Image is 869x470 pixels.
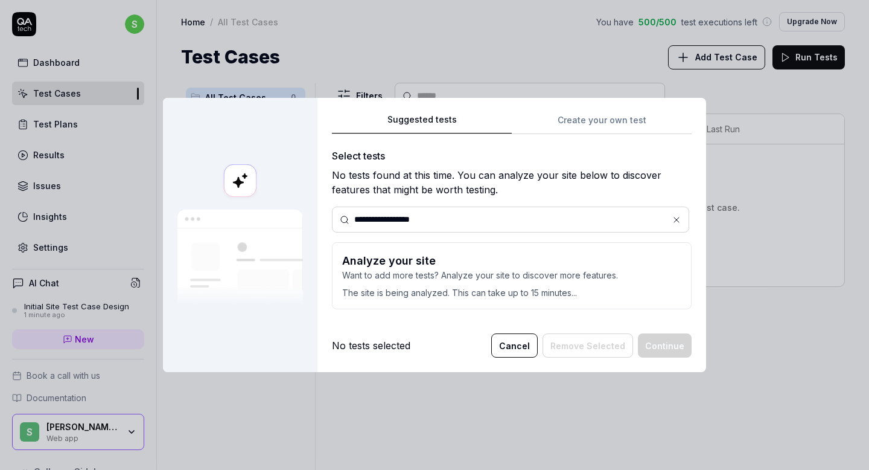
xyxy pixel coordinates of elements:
div: Select tests [332,149,692,163]
button: Suggested tests [332,112,512,134]
div: No tests found at this time. You can analyze your site below to discover features that might be w... [332,168,692,197]
button: Cancel [491,333,538,358]
img: Our AI scans your site and suggests things to test [177,210,303,306]
h3: Analyze your site [342,253,681,269]
p: The site is being analyzed. This can take up to 15 minutes... [342,282,681,299]
button: Continue [638,333,692,358]
p: Want to add more tests? Analyze your site to discover more features. [342,269,681,282]
button: Remove Selected [543,333,633,358]
button: Create your own test [512,112,692,134]
div: No tests selected [332,338,410,353]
